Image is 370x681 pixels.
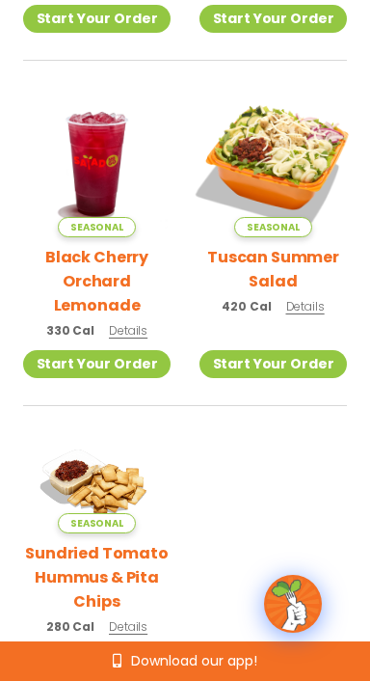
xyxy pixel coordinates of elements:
[109,322,147,339] span: Details
[113,654,257,667] a: Download our app!
[23,245,171,317] h2: Black Cherry Orchard Lemonade
[199,350,347,378] a: Start Your Order
[222,298,271,315] span: 420 Cal
[23,541,171,613] h2: Sundried Tomato Hummus & Pita Chips
[23,435,171,533] img: Product photo for Sundried Tomato Hummus & Pita Chips
[23,5,171,33] a: Start Your Order
[46,618,94,636] span: 280 Cal
[286,298,325,314] span: Details
[58,217,136,237] span: Seasonal
[131,654,257,667] span: Download our app!
[23,350,171,378] a: Start Your Order
[234,217,312,237] span: Seasonal
[23,90,171,237] img: Product photo for Black Cherry Orchard Lemonade
[58,513,136,533] span: Seasonal
[199,5,347,33] a: Start Your Order
[266,577,320,631] img: wpChatIcon
[109,618,147,635] span: Details
[199,245,347,293] h2: Tuscan Summer Salad
[46,322,94,340] span: 330 Cal
[187,76,360,250] img: Product photo for Tuscan Summer Salad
